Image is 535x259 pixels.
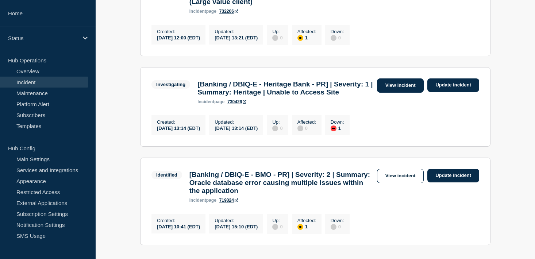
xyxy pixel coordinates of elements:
[215,119,258,125] p: Updated :
[272,223,282,230] div: 0
[427,78,479,92] a: Update incident
[272,119,282,125] p: Up :
[215,218,258,223] p: Updated :
[197,80,373,96] h3: [Banking / DBIQ-E - Heritage Bank - PR] | Severity: 1 | Summary: Heritage | Unable to Access Site
[272,224,278,230] div: disabled
[219,198,238,203] a: 719324
[297,223,316,230] div: 1
[272,29,282,34] p: Up :
[272,125,282,131] div: 0
[377,169,424,183] a: View incident
[297,29,316,34] p: Affected :
[272,34,282,41] div: 0
[219,9,238,14] a: 732206
[331,218,344,223] p: Down :
[297,125,303,131] div: disabled
[331,119,344,125] p: Down :
[272,125,278,131] div: disabled
[331,34,344,41] div: 0
[215,29,258,34] p: Updated :
[215,223,258,229] div: [DATE] 15:10 (EDT)
[331,125,344,131] div: 1
[215,34,258,40] div: [DATE] 13:21 (EDT)
[297,224,303,230] div: affected
[297,125,316,131] div: 0
[189,171,373,195] h3: [Banking / DBIQ-E - BMO - PR] | Severity: 2 | Summary: Oracle database error causing multiple iss...
[331,29,344,34] p: Down :
[151,171,182,179] span: Identified
[189,198,206,203] span: incident
[157,34,200,40] div: [DATE] 12:00 (EDT)
[197,99,224,104] p: page
[297,119,316,125] p: Affected :
[215,125,258,131] div: [DATE] 13:14 (EDT)
[151,80,190,89] span: Investigating
[297,218,316,223] p: Affected :
[189,9,216,14] p: page
[331,125,336,131] div: down
[157,223,200,229] div: [DATE] 10:41 (EDT)
[272,35,278,41] div: disabled
[272,218,282,223] p: Up :
[157,125,200,131] div: [DATE] 13:14 (EDT)
[331,223,344,230] div: 0
[331,35,336,41] div: disabled
[197,99,214,104] span: incident
[227,99,246,104] a: 730426
[297,34,316,41] div: 1
[157,218,200,223] p: Created :
[331,224,336,230] div: disabled
[189,198,216,203] p: page
[297,35,303,41] div: affected
[8,35,78,41] p: Status
[157,119,200,125] p: Created :
[189,9,206,14] span: incident
[377,78,424,93] a: View incident
[427,169,479,182] a: Update incident
[157,29,200,34] p: Created :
